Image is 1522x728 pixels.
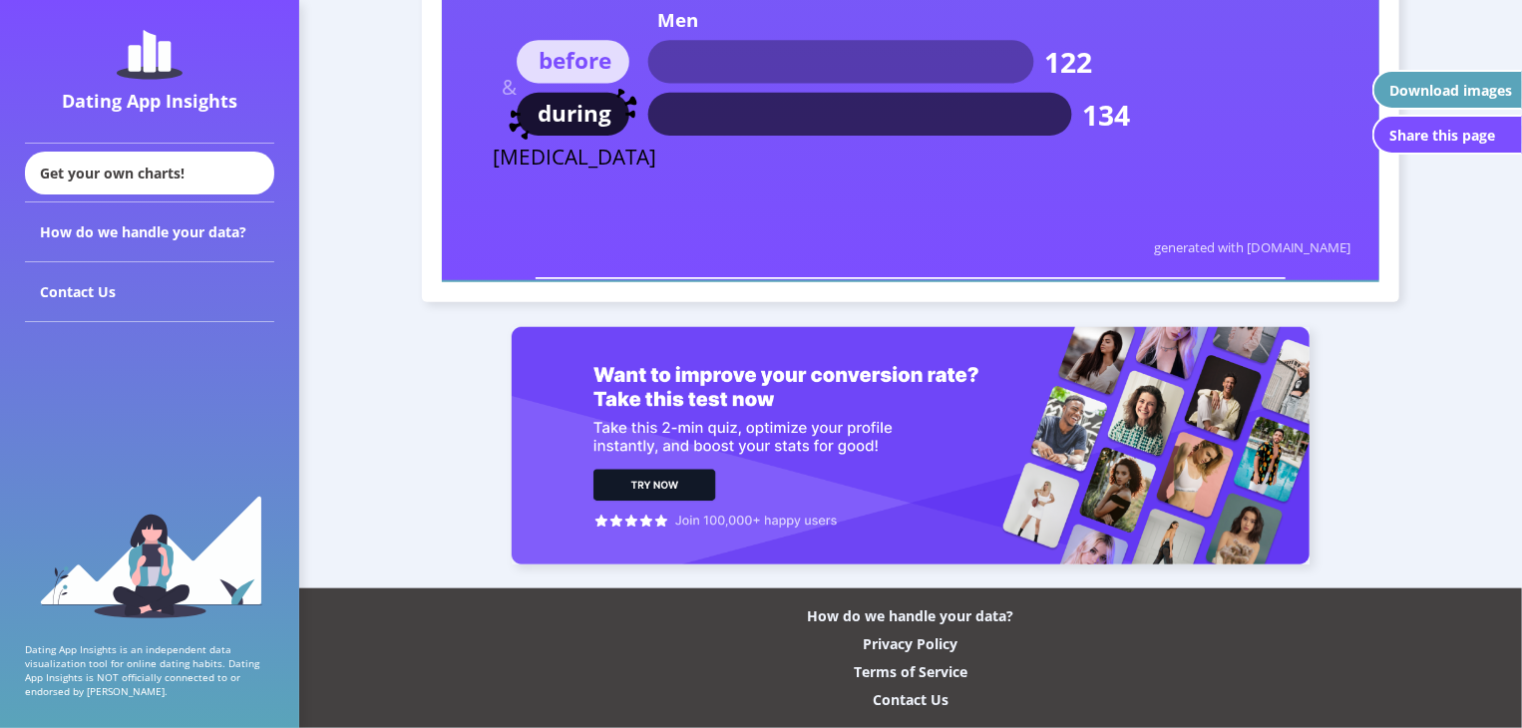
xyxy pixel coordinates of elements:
[873,690,949,709] div: Contact Us
[1372,70,1522,110] button: Download images
[38,494,262,618] img: sidebar_girl.91b9467e.svg
[502,75,518,103] text: &
[539,47,611,78] text: before
[25,262,274,322] div: Contact Us
[117,30,183,80] img: dating-app-insights-logo.5abe6921.svg
[1083,98,1131,136] text: 134
[864,634,958,653] div: Privacy Policy
[1045,45,1093,83] text: 122
[854,662,967,681] div: Terms of Service
[30,89,269,113] div: Dating App Insights
[1389,126,1495,145] div: Share this page
[512,327,1310,564] img: roast_banner.9dfb0609.png
[25,202,274,262] div: How do we handle your data?
[1154,240,1351,258] text: generated with [DOMAIN_NAME]
[657,9,698,35] text: Men
[538,100,611,131] text: during
[1389,81,1512,100] div: Download images
[25,152,274,194] div: Get your own charts!
[25,642,274,698] p: Dating App Insights is an independent data visualization tool for online dating habits. Dating Ap...
[493,145,656,173] text: [MEDICAL_DATA]
[1372,115,1522,155] button: Share this page
[808,606,1014,625] div: How do we handle your data?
